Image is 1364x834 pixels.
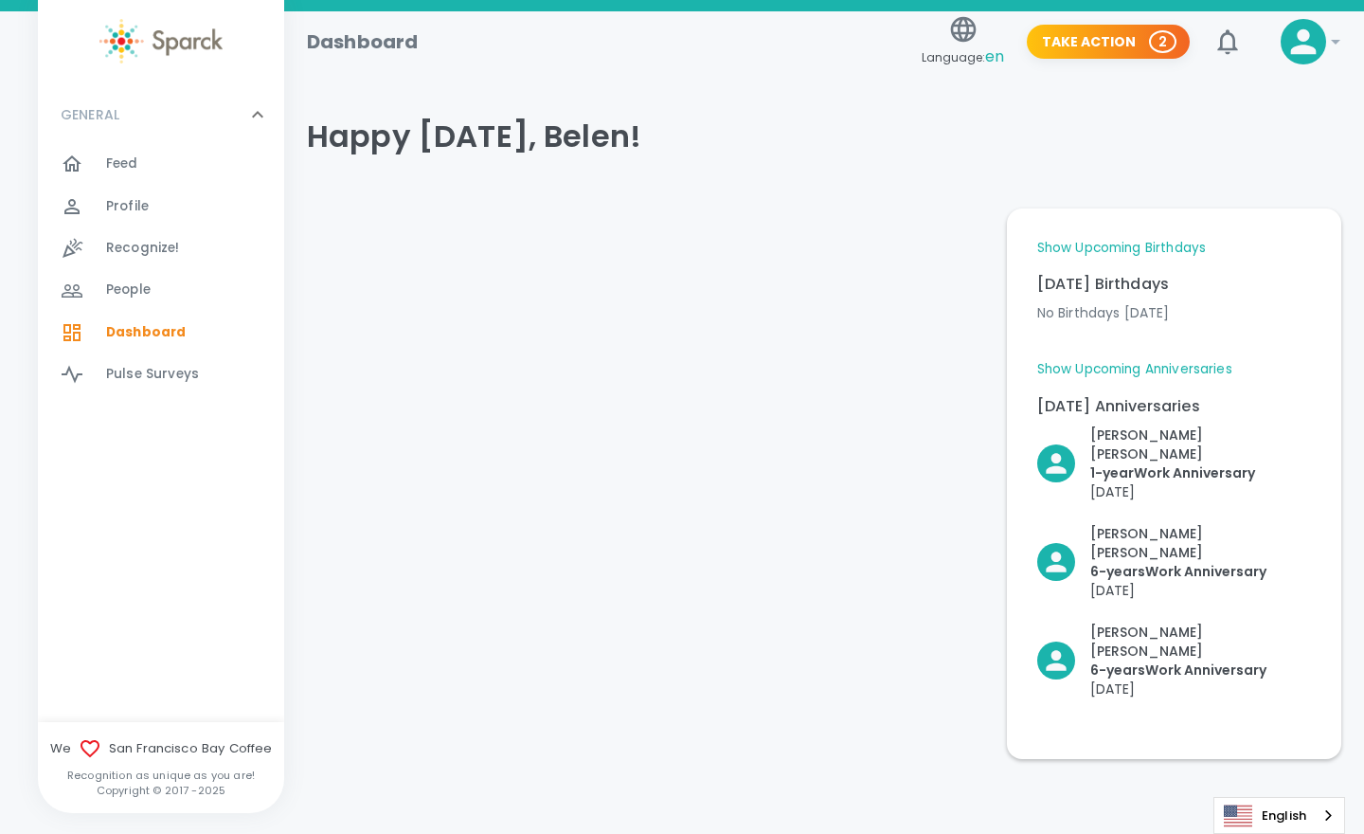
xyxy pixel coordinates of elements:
span: Profile [106,197,149,216]
p: [DATE] [1090,680,1311,698]
p: 6- years Work Anniversary [1090,661,1311,680]
span: en [985,45,1004,67]
p: [PERSON_NAME] [PERSON_NAME] [1090,623,1311,661]
p: GENERAL [61,105,119,124]
p: [DATE] Birthdays [1037,273,1311,296]
button: Click to Recognize! [1037,426,1311,501]
a: Feed [38,143,284,185]
p: [DATE] [1090,581,1311,600]
span: Language: [922,45,1004,70]
button: Click to Recognize! [1037,623,1311,698]
a: Dashboard [38,312,284,354]
a: Sparck logo [38,19,284,63]
a: English [1214,798,1344,833]
p: Copyright © 2017 - 2025 [38,783,284,798]
div: Click to Recognize! [1022,410,1311,501]
a: People [38,269,284,311]
div: GENERAL [38,143,284,403]
button: Language:en [914,9,1012,76]
span: Pulse Surveys [106,365,199,384]
div: Click to Recognize! [1022,509,1311,600]
p: No Birthdays [DATE] [1037,303,1311,322]
p: Recognition as unique as you are! [38,768,284,783]
a: Show Upcoming Anniversaries [1037,360,1232,379]
p: [DATE] [1090,482,1311,501]
span: People [106,281,151,299]
h4: Happy [DATE], Belen! [307,118,1341,155]
a: Profile [38,186,284,227]
p: 6- years Work Anniversary [1090,562,1311,581]
a: Show Upcoming Birthdays [1037,239,1206,258]
h1: Dashboard [307,27,418,57]
img: Sparck logo [99,19,223,63]
span: Dashboard [106,323,186,342]
p: 2 [1158,32,1167,51]
button: Take Action 2 [1027,25,1190,60]
button: Click to Recognize! [1037,524,1311,600]
span: Feed [106,154,138,173]
div: Click to Recognize! [1022,607,1311,698]
span: We San Francisco Bay Coffee [38,737,284,760]
a: Recognize! [38,227,284,269]
p: 1- year Work Anniversary [1090,463,1311,482]
div: GENERAL [38,86,284,143]
a: Pulse Surveys [38,354,284,395]
p: [DATE] Anniversaries [1037,395,1311,418]
p: [PERSON_NAME] [PERSON_NAME] [1090,426,1311,463]
span: Recognize! [106,239,180,258]
div: Language [1213,797,1345,834]
p: [PERSON_NAME] [PERSON_NAME] [1090,524,1311,562]
aside: Language selected: English [1213,797,1345,834]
